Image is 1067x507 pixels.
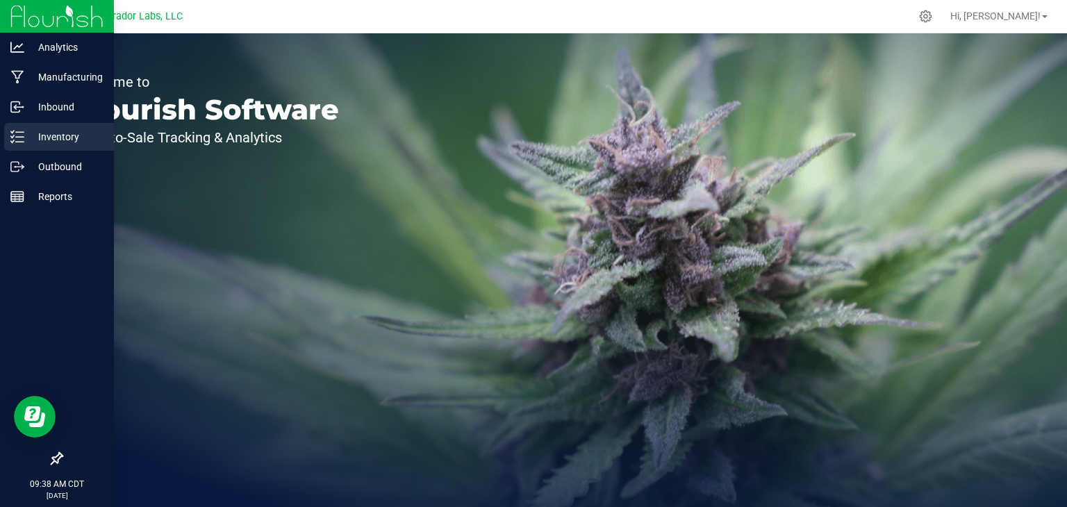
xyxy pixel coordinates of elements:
[24,188,108,205] p: Reports
[24,69,108,85] p: Manufacturing
[75,75,339,89] p: Welcome to
[10,190,24,203] inline-svg: Reports
[24,99,108,115] p: Inbound
[24,39,108,56] p: Analytics
[101,10,183,22] span: Curador Labs, LLC
[6,478,108,490] p: 09:38 AM CDT
[10,100,24,114] inline-svg: Inbound
[10,70,24,84] inline-svg: Manufacturing
[6,490,108,501] p: [DATE]
[14,396,56,438] iframe: Resource center
[24,128,108,145] p: Inventory
[24,158,108,175] p: Outbound
[10,130,24,144] inline-svg: Inventory
[10,40,24,54] inline-svg: Analytics
[75,131,339,144] p: Seed-to-Sale Tracking & Analytics
[75,96,339,124] p: Flourish Software
[950,10,1041,22] span: Hi, [PERSON_NAME]!
[10,160,24,174] inline-svg: Outbound
[917,10,934,23] div: Manage settings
